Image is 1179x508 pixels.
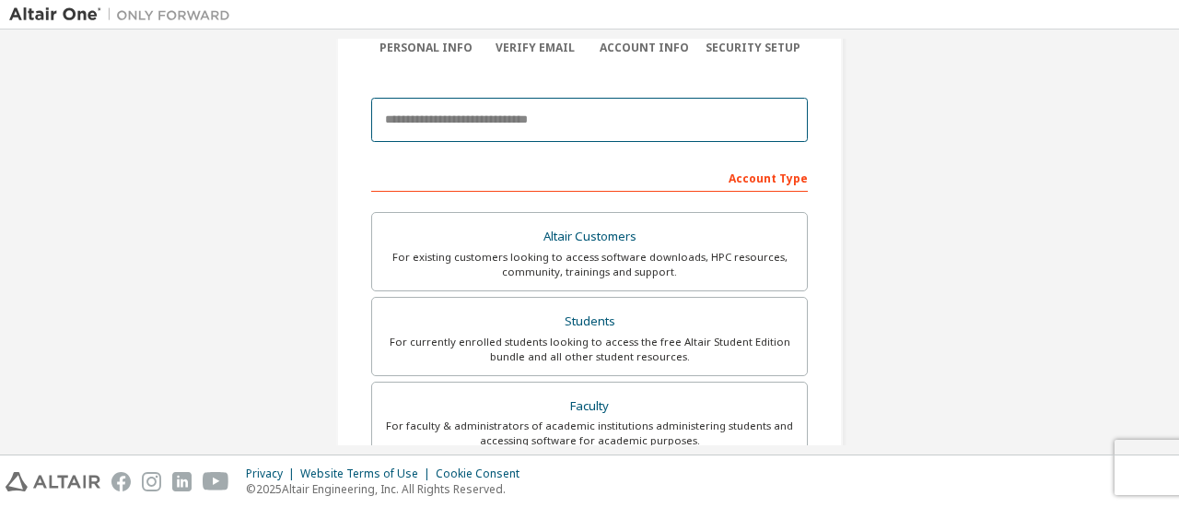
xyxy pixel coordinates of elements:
div: Account Info [589,41,699,55]
div: For existing customers looking to access software downloads, HPC resources, community, trainings ... [383,250,796,279]
p: © 2025 Altair Engineering, Inc. All Rights Reserved. [246,481,531,497]
div: Privacy [246,467,300,481]
div: For currently enrolled students looking to access the free Altair Student Edition bundle and all ... [383,335,796,364]
div: Cookie Consent [436,467,531,481]
div: Website Terms of Use [300,467,436,481]
div: Altair Customers [383,224,796,250]
div: Faculty [383,394,796,419]
div: For faculty & administrators of academic institutions administering students and accessing softwa... [383,419,796,448]
div: Account Type [371,162,808,192]
img: linkedin.svg [172,472,192,491]
img: instagram.svg [142,472,161,491]
div: Verify Email [481,41,590,55]
img: Altair One [9,6,239,24]
div: Security Setup [699,41,809,55]
div: Personal Info [371,41,481,55]
img: facebook.svg [111,472,131,491]
img: youtube.svg [203,472,229,491]
div: Students [383,309,796,335]
img: altair_logo.svg [6,472,100,491]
